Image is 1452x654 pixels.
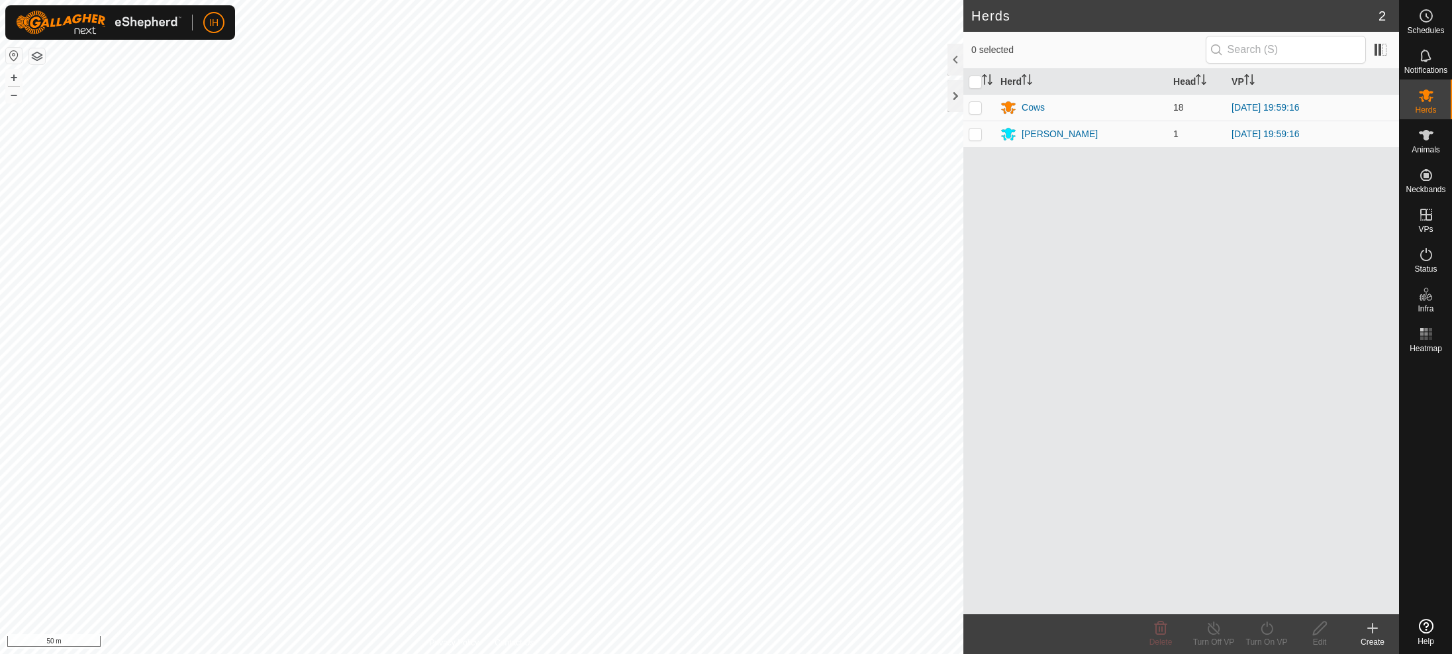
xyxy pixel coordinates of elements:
div: Turn Off VP [1187,636,1240,648]
span: Animals [1412,146,1440,154]
th: Head [1168,69,1226,95]
span: Status [1414,265,1437,273]
span: Heatmap [1410,345,1442,353]
span: 18 [1173,102,1184,113]
button: Map Layers [29,48,45,64]
a: [DATE] 19:59:16 [1232,129,1299,139]
button: + [6,70,22,85]
th: VP [1226,69,1399,95]
span: Delete [1149,637,1173,647]
a: [DATE] 19:59:16 [1232,102,1299,113]
input: Search (S) [1206,36,1366,64]
span: Notifications [1404,66,1447,74]
span: Infra [1418,305,1433,313]
th: Herd [995,69,1168,95]
button: Reset Map [6,48,22,64]
span: 0 selected [971,43,1206,57]
span: IH [209,16,218,30]
span: Neckbands [1406,186,1445,193]
button: – [6,87,22,103]
h2: Herds [971,8,1379,24]
span: Herds [1415,106,1436,114]
p-sorticon: Activate to sort [982,76,992,87]
div: Turn On VP [1240,636,1293,648]
span: VPs [1418,225,1433,233]
p-sorticon: Activate to sort [1244,76,1255,87]
a: Help [1400,614,1452,651]
div: Create [1346,636,1399,648]
span: Help [1418,637,1434,645]
a: Contact Us [495,637,534,649]
img: Gallagher Logo [16,11,181,34]
a: Privacy Policy [430,637,479,649]
p-sorticon: Activate to sort [1196,76,1206,87]
span: 1 [1173,129,1179,139]
p-sorticon: Activate to sort [1022,76,1032,87]
span: Schedules [1407,27,1444,34]
span: 2 [1379,6,1386,26]
div: Cows [1022,101,1045,115]
div: [PERSON_NAME] [1022,127,1098,141]
div: Edit [1293,636,1346,648]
